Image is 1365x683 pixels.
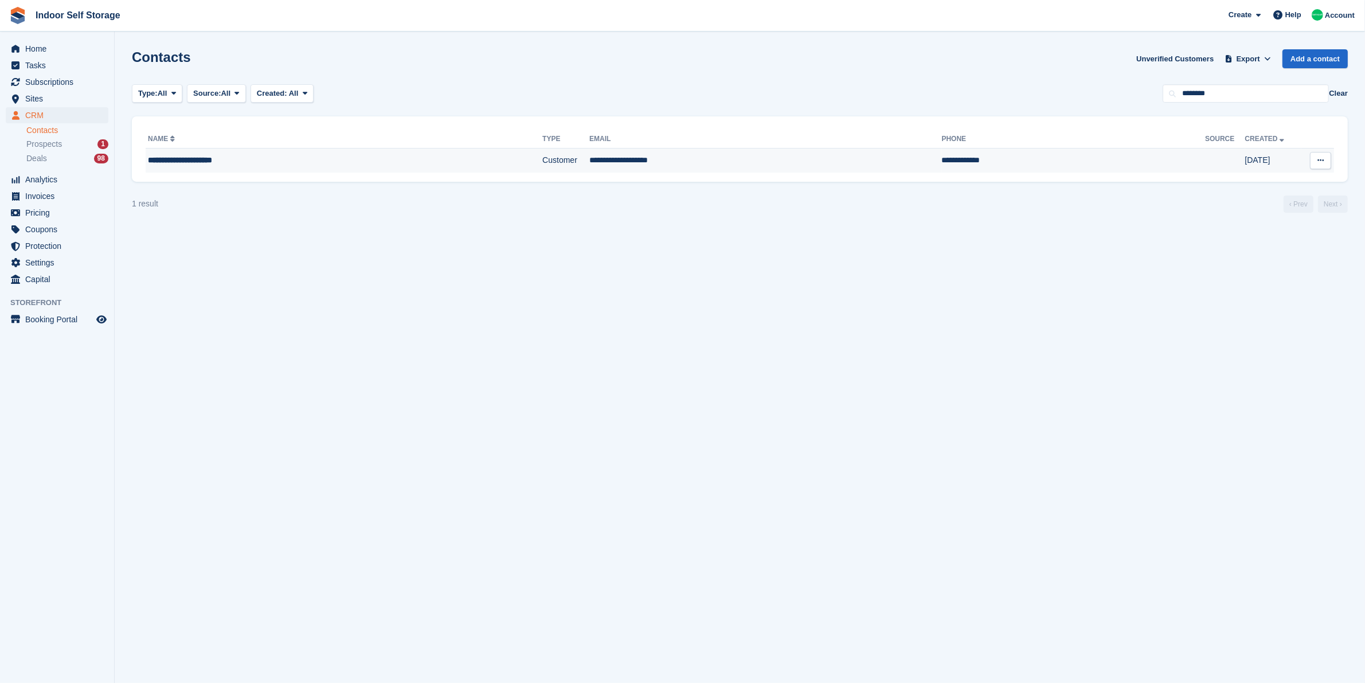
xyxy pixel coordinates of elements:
button: Type: All [132,84,182,103]
a: menu [6,41,108,57]
a: menu [6,107,108,123]
span: Help [1285,9,1301,21]
a: Name [148,135,177,143]
th: Email [589,130,941,149]
span: Analytics [25,171,94,188]
img: Helen Nicholls [1312,9,1323,21]
td: Customer [542,149,589,173]
a: Add a contact [1282,49,1348,68]
a: menu [6,311,108,327]
a: Created [1245,135,1287,143]
span: Type: [138,88,158,99]
a: menu [6,238,108,254]
span: All [221,88,231,99]
td: [DATE] [1245,149,1302,173]
span: Capital [25,271,94,287]
a: Contacts [26,125,108,136]
div: 98 [94,154,108,163]
span: Source: [193,88,221,99]
span: Prospects [26,139,62,150]
a: menu [6,271,108,287]
span: Tasks [25,57,94,73]
span: Protection [25,238,94,254]
a: menu [6,57,108,73]
th: Source [1205,130,1245,149]
span: Deals [26,153,47,164]
a: Unverified Customers [1132,49,1218,68]
button: Source: All [187,84,246,103]
span: Subscriptions [25,74,94,90]
a: menu [6,205,108,221]
span: CRM [25,107,94,123]
a: menu [6,74,108,90]
div: 1 result [132,198,158,210]
span: Coupons [25,221,94,237]
a: Next [1318,196,1348,213]
span: Storefront [10,297,114,309]
th: Phone [942,130,1206,149]
a: menu [6,255,108,271]
span: Sites [25,91,94,107]
a: Preview store [95,313,108,326]
span: Home [25,41,94,57]
button: Export [1223,49,1273,68]
span: Invoices [25,188,94,204]
a: menu [6,171,108,188]
a: Deals 98 [26,153,108,165]
span: All [289,89,299,97]
span: Settings [25,255,94,271]
div: 1 [97,139,108,149]
span: Booking Portal [25,311,94,327]
a: Prospects 1 [26,138,108,150]
a: Indoor Self Storage [31,6,125,25]
span: Create [1229,9,1251,21]
h1: Contacts [132,49,191,65]
span: Export [1237,53,1260,65]
a: menu [6,188,108,204]
nav: Page [1281,196,1350,213]
span: Account [1325,10,1355,21]
span: All [158,88,167,99]
th: Type [542,130,589,149]
a: menu [6,91,108,107]
a: menu [6,221,108,237]
a: Previous [1284,196,1313,213]
span: Pricing [25,205,94,221]
button: Created: All [251,84,314,103]
img: stora-icon-8386f47178a22dfd0bd8f6a31ec36ba5ce8667c1dd55bd0f319d3a0aa187defe.svg [9,7,26,24]
span: Created: [257,89,287,97]
button: Clear [1329,88,1348,99]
